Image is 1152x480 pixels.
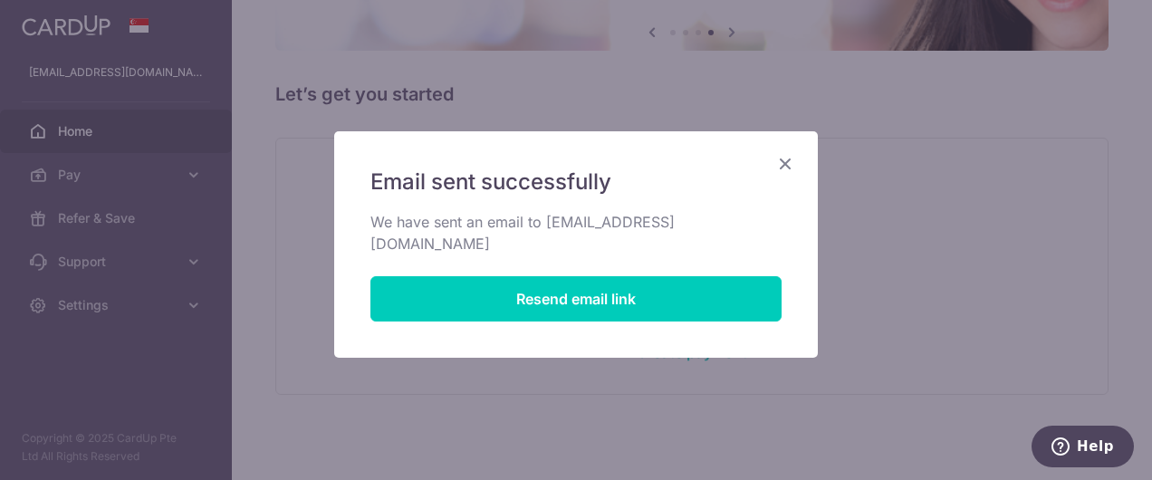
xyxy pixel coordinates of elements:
[370,211,782,254] p: We have sent an email to [EMAIL_ADDRESS][DOMAIN_NAME]
[370,276,782,322] button: Resend email link
[774,153,796,175] button: Close
[370,168,611,197] span: Email sent successfully
[1031,426,1134,471] iframe: Opens a widget where you can find more information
